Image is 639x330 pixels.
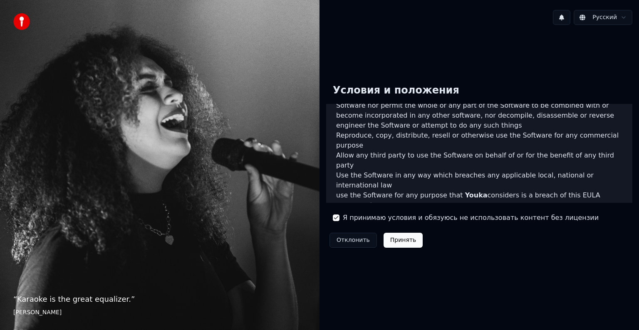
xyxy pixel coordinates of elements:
[343,213,599,223] label: Я принимаю условия и обязуюсь не использовать контент без лицензии
[13,308,306,317] footer: [PERSON_NAME]
[465,191,488,199] span: Youka
[336,131,622,150] li: Reproduce, copy, distribute, resell or otherwise use the Software for any commercial purpose
[336,190,622,210] li: use the Software for any purpose that considers is a breach of this EULA agreement
[336,170,622,190] li: Use the Software in any way which breaches any applicable local, national or international law
[336,91,622,131] li: Edit, alter, modify, adapt, translate or otherwise change the whole or any part of the Software n...
[13,293,306,305] p: “ Karaoke is the great equalizer. ”
[329,233,377,248] button: Отклонить
[336,150,622,170] li: Allow any third party to use the Software on behalf of or for the benefit of any third party
[13,13,30,30] img: youka
[326,77,466,104] div: Условия и положения
[384,233,423,248] button: Принять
